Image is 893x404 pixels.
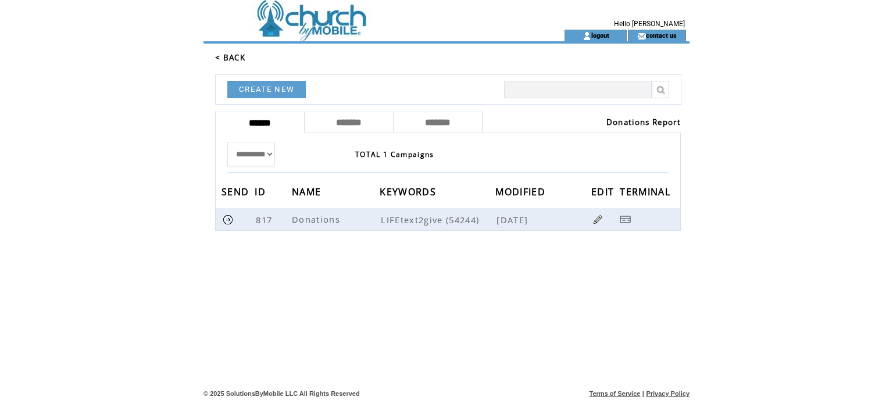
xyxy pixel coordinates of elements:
[227,81,306,98] a: CREATE NEW
[292,213,343,225] span: Donations
[583,31,591,41] img: account_icon.gif
[292,188,324,195] a: NAME
[380,183,439,204] span: KEYWORDS
[380,188,439,195] a: KEYWORDS
[614,20,685,28] span: Hello [PERSON_NAME]
[255,183,269,204] span: ID
[646,390,690,397] a: Privacy Policy
[620,183,673,204] span: TERMINAL
[495,183,548,204] span: MODIFIED
[255,188,269,195] a: ID
[590,390,641,397] a: Terms of Service
[646,31,677,39] a: contact us
[606,117,681,127] a: Donations Report
[203,390,360,397] span: © 2025 SolutionsByMobile LLC All Rights Reserved
[495,188,548,195] a: MODIFIED
[637,31,646,41] img: contact_us_icon.gif
[381,214,494,226] span: LIFEtext2give (54244)
[292,183,324,204] span: NAME
[256,214,275,226] span: 817
[591,31,609,39] a: logout
[222,183,252,204] span: SEND
[591,183,617,204] span: EDIT
[496,214,531,226] span: [DATE]
[355,149,434,159] span: TOTAL 1 Campaigns
[642,390,644,397] span: |
[215,52,245,63] a: < BACK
